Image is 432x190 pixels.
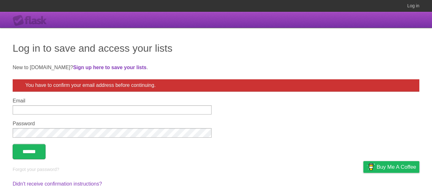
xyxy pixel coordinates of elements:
img: Buy me a coffee [367,161,375,172]
span: Buy me a coffee [377,161,416,173]
a: Buy me a coffee [363,161,419,173]
label: Password [13,121,212,127]
div: You have to confirm your email address before continuing. [13,79,419,92]
label: Email [13,98,212,104]
div: Flask [13,15,51,26]
a: Forgot your password? [13,167,59,172]
a: Didn't receive confirmation instructions? [13,181,102,187]
p: New to [DOMAIN_NAME]? . [13,64,419,71]
h1: Log in to save and access your lists [13,41,419,56]
a: Sign up here to save your lists [73,65,146,70]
